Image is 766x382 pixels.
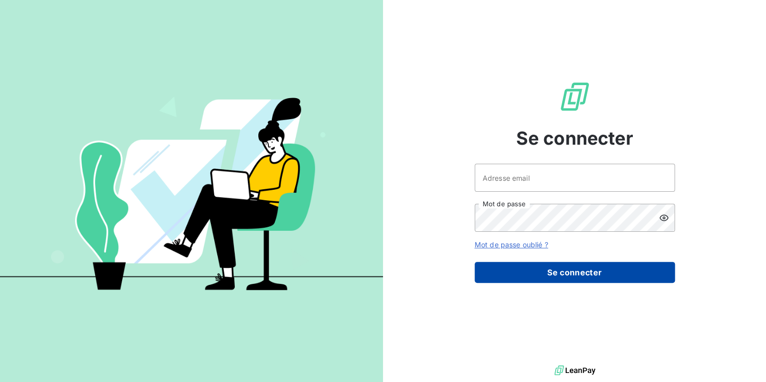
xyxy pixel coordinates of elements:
img: Logo LeanPay [559,81,591,113]
button: Se connecter [475,262,675,283]
img: logo [554,363,595,378]
span: Se connecter [516,125,633,152]
a: Mot de passe oublié ? [475,240,548,249]
input: placeholder [475,164,675,192]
